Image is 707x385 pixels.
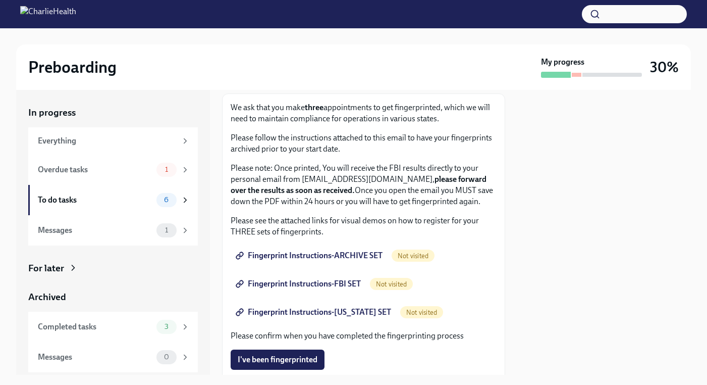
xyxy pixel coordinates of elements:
[28,155,198,185] a: Overdue tasks1
[231,246,390,266] a: Fingerprint Instructions-ARCHIVE SET
[28,215,198,246] a: Messages1
[231,132,497,155] p: Please follow the instructions attached to this email to have your fingerprints archived prior to...
[231,350,324,370] button: I've been fingerprinted
[231,274,368,294] a: Fingerprint Instructions-FBI SET
[20,6,76,22] img: CharlieHealth
[231,302,398,322] a: Fingerprint Instructions-[US_STATE] SET
[238,355,317,365] span: I've been fingerprinted
[238,307,391,317] span: Fingerprint Instructions-[US_STATE] SET
[28,57,117,77] h2: Preboarding
[541,57,584,68] strong: My progress
[38,352,152,363] div: Messages
[38,321,152,332] div: Completed tasks
[158,196,175,204] span: 6
[28,127,198,155] a: Everything
[305,103,323,112] strong: three
[231,330,497,342] p: Please confirm when you have completed the fingerprinting process
[400,309,443,316] span: Not visited
[392,252,434,260] span: Not visited
[238,251,383,261] span: Fingerprint Instructions-ARCHIVE SET
[28,185,198,215] a: To do tasks6
[650,58,679,76] h3: 30%
[38,225,152,236] div: Messages
[158,323,175,330] span: 3
[158,353,175,361] span: 0
[231,215,497,237] p: Please see the attached links for visual demos on how to register for your THREE sets of fingerpr...
[38,164,152,175] div: Overdue tasks
[159,166,174,173] span: 1
[238,279,361,289] span: Fingerprint Instructions-FBI SET
[159,226,174,234] span: 1
[28,312,198,342] a: Completed tasks3
[38,195,152,206] div: To do tasks
[370,280,413,288] span: Not visited
[28,106,198,119] a: In progress
[28,262,198,275] a: For later
[28,342,198,372] a: Messages0
[28,262,64,275] div: For later
[231,163,497,207] p: Please note: Once printed, You will receive the FBI results directly to your personal email from ...
[231,102,497,124] p: We ask that you make appointments to get fingerprinted, which we will need to maintain compliance...
[38,135,177,147] div: Everything
[28,291,198,304] a: Archived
